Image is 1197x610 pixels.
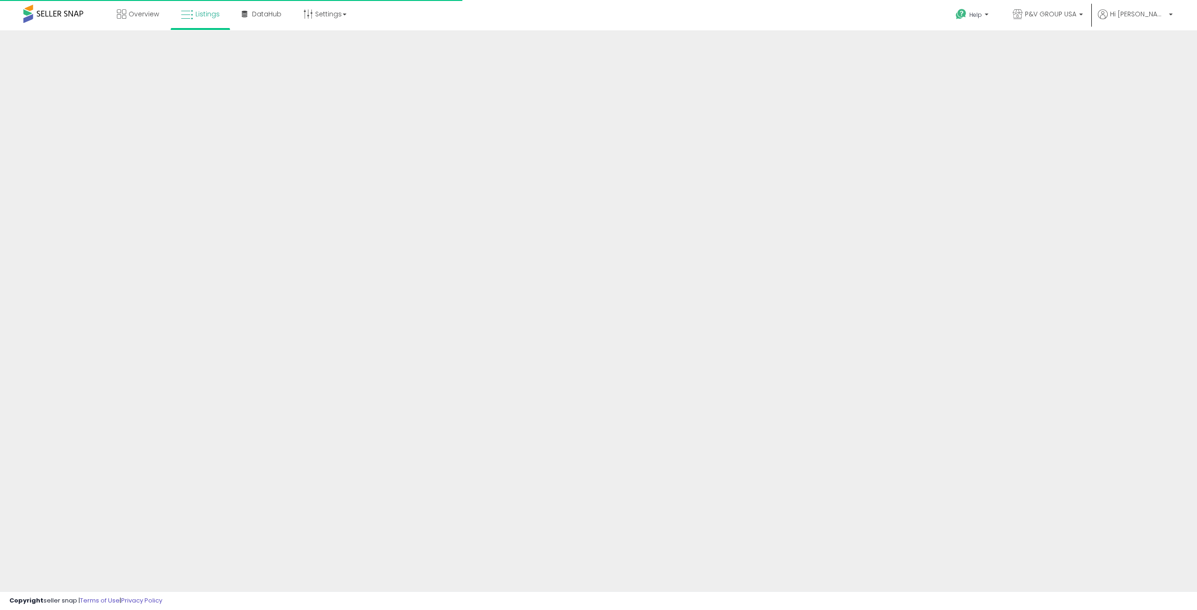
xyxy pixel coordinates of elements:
span: Overview [129,9,159,19]
a: Help [948,1,998,30]
span: Help [969,11,982,19]
span: P&V GROUP USA [1025,9,1076,19]
span: Hi [PERSON_NAME] [1110,9,1166,19]
a: Hi [PERSON_NAME] [1098,9,1173,30]
span: Listings [195,9,220,19]
i: Get Help [955,8,967,20]
span: DataHub [252,9,281,19]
